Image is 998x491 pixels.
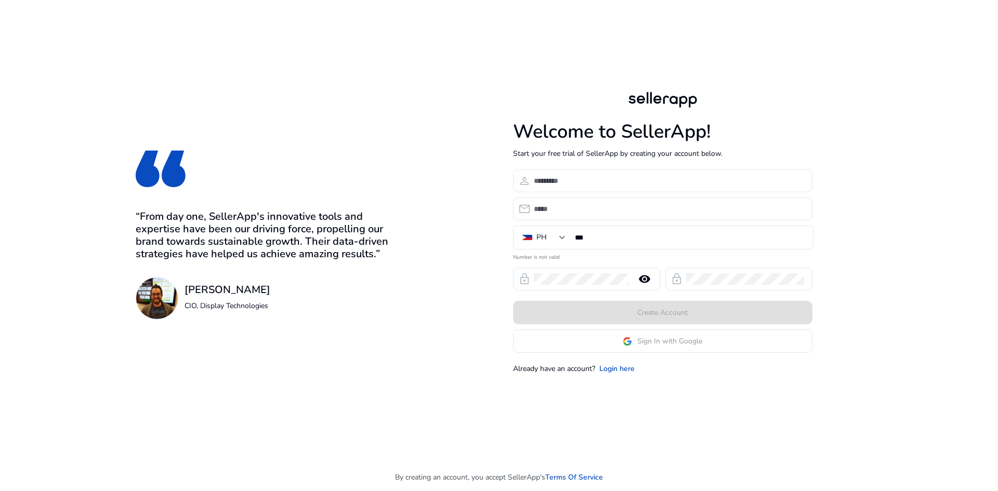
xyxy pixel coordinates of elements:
p: CIO, Display Technologies [185,300,270,311]
div: PH [536,232,547,243]
h1: Welcome to SellerApp! [513,121,812,143]
h3: “From day one, SellerApp's innovative tools and expertise have been our driving force, propelling... [136,210,402,260]
h3: [PERSON_NAME] [185,284,270,296]
mat-icon: remove_red_eye [632,273,657,285]
span: person [518,175,531,187]
a: Terms Of Service [545,472,603,483]
a: Login here [599,363,635,374]
span: lock [671,273,683,285]
p: Start your free trial of SellerApp by creating your account below. [513,148,812,159]
mat-error: Number is not valid [513,250,812,261]
span: email [518,203,531,215]
p: Already have an account? [513,363,595,374]
span: lock [518,273,531,285]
